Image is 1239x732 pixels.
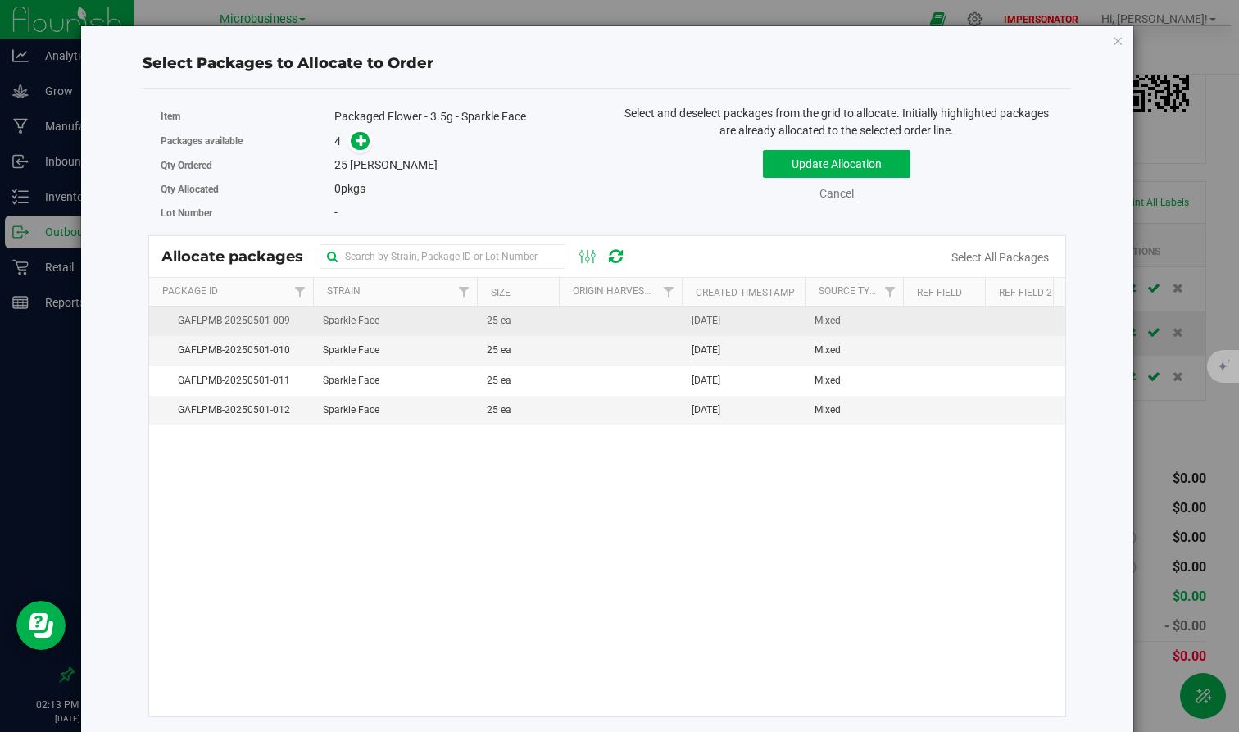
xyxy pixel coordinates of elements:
[487,313,511,329] span: 25 ea
[815,343,841,358] span: Mixed
[573,285,656,297] a: Origin Harvests
[323,402,379,418] span: Sparkle Face
[999,287,1052,298] a: Ref Field 2
[692,313,720,329] span: [DATE]
[815,402,841,418] span: Mixed
[327,285,361,297] a: Strain
[161,206,334,221] label: Lot Number
[917,287,962,298] a: Ref Field
[161,158,334,173] label: Qty Ordered
[16,601,66,650] iframe: Resource center
[159,373,303,389] span: GAFLPMB-20250501-011
[692,343,720,358] span: [DATE]
[692,402,720,418] span: [DATE]
[159,343,303,358] span: GAFLPMB-20250501-010
[951,251,1049,264] a: Select All Packages
[487,373,511,389] span: 25 ea
[692,373,720,389] span: [DATE]
[161,182,334,197] label: Qty Allocated
[624,107,1049,137] span: Select and deselect packages from the grid to allocate. Initially highlighted packages are alread...
[159,313,303,329] span: GAFLPMB-20250501-009
[286,278,313,306] a: Filter
[815,373,841,389] span: Mixed
[491,287,511,298] a: Size
[162,285,218,297] a: Package Id
[334,182,341,195] span: 0
[655,278,682,306] a: Filter
[323,313,379,329] span: Sparkle Face
[487,343,511,358] span: 25 ea
[450,278,477,306] a: Filter
[320,244,565,269] input: Search by Strain, Package ID or Lot Number
[487,402,511,418] span: 25 ea
[815,313,841,329] span: Mixed
[334,134,341,148] span: 4
[763,150,910,178] button: Update Allocation
[696,287,795,298] a: Created Timestamp
[334,158,347,171] span: 25
[334,182,365,195] span: pkgs
[143,52,1072,75] div: Select Packages to Allocate to Order
[161,109,334,124] label: Item
[819,285,882,297] a: Source Type
[161,134,334,148] label: Packages available
[323,343,379,358] span: Sparkle Face
[161,248,320,266] span: Allocate packages
[323,373,379,389] span: Sparkle Face
[159,402,303,418] span: GAFLPMB-20250501-012
[350,158,438,171] span: [PERSON_NAME]
[334,108,595,125] div: Packaged Flower - 3.5g - Sparkle Face
[334,206,338,219] span: -
[819,187,854,200] a: Cancel
[876,278,903,306] a: Filter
